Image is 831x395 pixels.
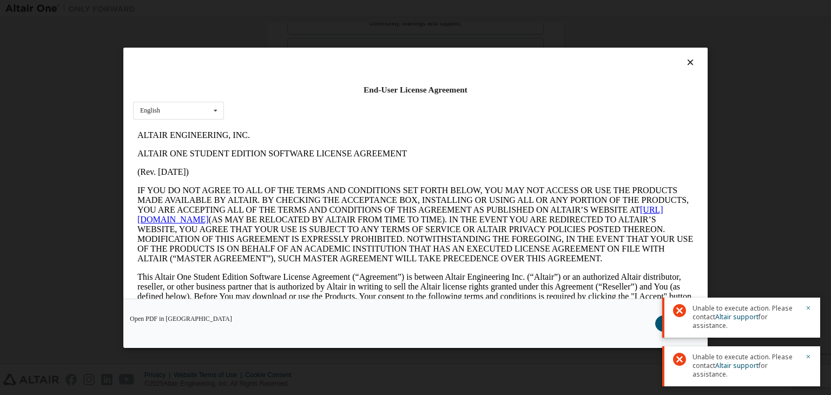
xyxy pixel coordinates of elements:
a: Altair support [715,361,759,370]
span: Unable to execute action. Please contact for assistance. [692,353,799,379]
p: This Altair One Student Edition Software License Agreement (“Agreement”) is between Altair Engine... [4,146,560,185]
span: Unable to execute action. Please contact for assistance. [692,304,799,330]
a: Altair support [715,312,759,321]
button: I Accept [655,315,700,332]
p: (Rev. [DATE]) [4,41,560,51]
p: ALTAIR ENGINEERING, INC. [4,4,560,14]
a: Open PDF in [GEOGRAPHIC_DATA] [130,315,232,322]
div: English [140,107,160,114]
p: ALTAIR ONE STUDENT EDITION SOFTWARE LICENSE AGREEMENT [4,23,560,32]
p: IF YOU DO NOT AGREE TO ALL OF THE TERMS AND CONDITIONS SET FORTH BELOW, YOU MAY NOT ACCESS OR USE... [4,60,560,137]
a: [URL][DOMAIN_NAME] [4,79,530,98]
div: End-User License Agreement [133,84,698,95]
